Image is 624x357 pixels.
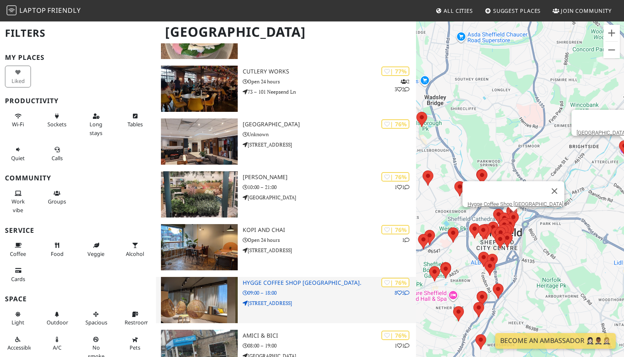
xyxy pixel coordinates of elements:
[158,21,414,43] h1: [GEOGRAPHIC_DATA]
[10,250,26,258] span: Coffee
[381,278,409,287] div: | 76%
[156,224,416,270] a: Kopi and Chai | 76% 1 Kopi and Chai Open 24 hours [STREET_ADDRESS]
[395,183,409,191] p: 1 1
[11,154,25,162] span: Quiet
[161,171,238,218] img: IKEA Sheffield
[156,277,416,323] a: Hygge Coffee Shop Sheffield. | 76% 85 Hygge Coffee Shop [GEOGRAPHIC_DATA]. 09:00 – 18:00 [STREET_...
[7,4,81,18] a: LaptopFriendly LaptopFriendly
[156,66,416,112] a: Cutlery Works | 77% 232 Cutlery Works Open 24 hours 73 – 101 Neepsend Ln
[51,250,64,258] span: Food
[83,239,109,260] button: Veggie
[243,299,416,307] p: [STREET_ADDRESS]
[122,307,148,329] button: Restroom
[5,239,31,260] button: Coffee
[243,194,416,201] p: [GEOGRAPHIC_DATA]
[395,78,409,93] p: 2 3 2
[243,121,416,128] h3: [GEOGRAPHIC_DATA]
[53,344,61,351] span: Air conditioned
[243,78,416,85] p: Open 24 hours
[87,250,104,258] span: Veggie
[161,118,238,165] img: Novotel Sheffield Centre
[444,7,473,14] span: All Cities
[44,109,70,131] button: Sockets
[122,333,148,355] button: Pets
[402,236,409,244] p: 1
[83,109,109,139] button: Long stays
[243,246,416,254] p: [STREET_ADDRESS]
[125,319,149,326] span: Restroom
[243,141,416,149] p: [STREET_ADDRESS]
[381,225,409,234] div: | 76%
[19,6,46,15] span: Laptop
[381,119,409,129] div: | 76%
[7,5,17,15] img: LaptopFriendly
[48,198,66,205] span: Group tables
[395,342,409,350] p: 1 1
[5,187,31,217] button: Work vibe
[85,319,107,326] span: Spacious
[44,187,70,208] button: Groups
[52,154,63,162] span: Video/audio calls
[243,227,416,234] h3: Kopi and Chai
[83,307,109,329] button: Spacious
[381,331,409,340] div: | 76%
[561,7,612,14] span: Join Community
[47,319,68,326] span: Outdoor area
[5,333,31,355] button: Accessible
[493,7,541,14] span: Suggest Places
[381,66,409,76] div: | 77%
[44,333,70,355] button: A/C
[122,109,148,131] button: Tables
[5,143,31,165] button: Quiet
[156,171,416,218] a: IKEA Sheffield | 76% 11 [PERSON_NAME] 10:00 – 21:00 [GEOGRAPHIC_DATA]
[161,66,238,112] img: Cutlery Works
[432,3,476,18] a: All Cities
[243,332,416,339] h3: Amici & Bici
[545,181,565,201] button: Close
[5,54,151,61] h3: My Places
[47,6,80,15] span: Friendly
[468,201,565,207] a: Hygge Coffee Shop [GEOGRAPHIC_DATA].
[130,344,140,351] span: Pet friendly
[128,121,143,128] span: Work-friendly tables
[126,250,144,258] span: Alcohol
[44,239,70,260] button: Food
[5,109,31,131] button: Wi-Fi
[90,121,102,136] span: Long stays
[243,174,416,181] h3: [PERSON_NAME]
[156,118,416,165] a: Novotel Sheffield Centre | 76% [GEOGRAPHIC_DATA] Unknown [STREET_ADDRESS]
[7,344,32,351] span: Accessible
[243,88,416,96] p: 73 – 101 Neepsend Ln
[395,289,409,297] p: 8 5
[243,130,416,138] p: Unknown
[5,227,151,234] h3: Service
[243,183,416,191] p: 10:00 – 21:00
[12,121,24,128] span: Stable Wi-Fi
[5,264,31,286] button: Cards
[603,42,620,58] button: Zoom out
[243,289,416,297] p: 09:00 – 18:00
[243,279,416,286] h3: Hygge Coffee Shop [GEOGRAPHIC_DATA].
[12,319,24,326] span: Natural light
[161,277,238,323] img: Hygge Coffee Shop Sheffield.
[161,224,238,270] img: Kopi and Chai
[381,172,409,182] div: | 76%
[5,307,31,329] button: Light
[12,198,25,213] span: People working
[5,295,151,303] h3: Space
[122,239,148,260] button: Alcohol
[5,97,151,105] h3: Productivity
[482,3,544,18] a: Suggest Places
[243,236,416,244] p: Open 24 hours
[243,68,416,75] h3: Cutlery Works
[243,342,416,350] p: 08:00 – 19:00
[11,275,25,283] span: Credit cards
[603,25,620,41] button: Zoom in
[44,143,70,165] button: Calls
[549,3,615,18] a: Join Community
[5,174,151,182] h3: Community
[44,307,70,329] button: Outdoor
[47,121,66,128] span: Power sockets
[5,21,151,46] h2: Filters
